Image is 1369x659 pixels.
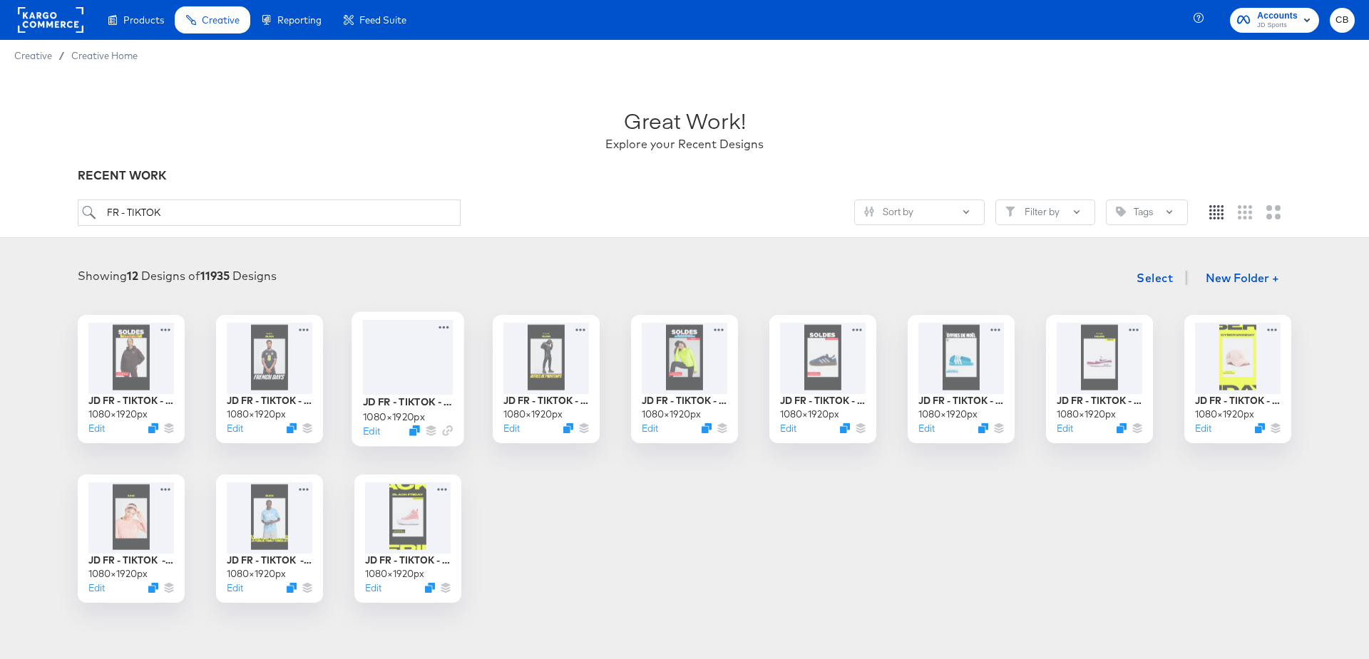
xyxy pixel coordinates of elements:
div: JD FR - TIKTOK - Single FW/CL - CM241080×1920pxEditDuplicate [1184,315,1291,443]
div: JD FR - TIKTOK - Single Image FW/CL - Sale24 [780,394,866,408]
div: JD FR - TIKTOK - Single FW/CL - French Days [227,394,312,408]
button: Edit [88,581,105,595]
div: JD FR - TIKTOK - Single FW/CL - [DATE] OFFER [503,394,589,408]
button: FilterFilter by [995,199,1095,225]
div: Great Work! [624,105,746,136]
div: 1080 × 1920 px [918,408,978,421]
svg: Duplicate [425,583,435,593]
span: Select [1137,268,1173,288]
div: 1080 × 1920 px [642,408,701,421]
svg: Duplicate [148,583,158,593]
div: Showing Designs of Designs [78,268,277,284]
strong: 11935 [200,269,230,283]
button: Edit [1195,422,1211,435]
button: Edit [227,581,243,595]
svg: Large grid [1266,205,1281,219]
div: JD FR - TIKTOK - Single FW/CL - BF24 Full1080×1920pxEditDuplicate [216,474,323,603]
div: JD FR - TIKTOK - Single Image - XMAS241080×1920pxEditDuplicate [908,315,1015,443]
div: JD FR - TIKTOK - Single FW/CL - BAU24 [1057,394,1142,408]
button: Edit [780,422,796,435]
button: Edit [642,422,658,435]
button: Edit [503,422,520,435]
div: Explore your Recent Designs [605,136,764,152]
button: Duplicate [978,423,988,433]
svg: Duplicate [1117,423,1127,433]
div: 1080 × 1920 px [227,567,286,581]
button: TagTags [1106,199,1188,225]
div: JD FR - TIKTOK - Single Image FW/CL - Sale241080×1920pxEditDuplicate [769,315,876,443]
div: JD FR - TIKTOK - Single FW/CL - BAU241080×1920pxEditDuplicate [1046,315,1153,443]
div: JD FR - TIKTOK - Single FW/CL - BF24 Sale [365,554,451,567]
button: Duplicate [409,425,420,436]
div: 1080 × 1920 px [88,408,148,421]
button: Edit [227,422,243,435]
div: JD FR - TIKTOK - Single Image FW/CL - Soldes 2025 Finals [88,394,174,408]
div: JD FR - TIKTOK - Single FW/CL - BF24 Full Black [88,554,174,567]
svg: Filter [1005,207,1015,217]
button: Edit [363,424,380,437]
div: JD FR - TIKTOK - Single FW/CL - BF24 Full Black1080×1920pxEditDuplicate [78,474,185,603]
div: JD FR - TIKTOK - Single Image FW/CL - Soldes 2025 Finals1080×1920pxEditDuplicate [78,315,185,443]
div: JD FR - TIKTOK - Single FW/CL - BF24 Sale1080×1920pxEditDuplicate [354,474,461,603]
svg: Duplicate [1255,423,1265,433]
div: JD FR - TIKTOK - Single FW/CL - French Days1080×1920pxEditDuplicate [216,315,323,443]
svg: Link [442,425,453,436]
div: JD FR - TIKTOK - Single Image FW/CL - Soldes 2025 Furthers1080×1920pxEditDuplicate [631,315,738,443]
svg: Duplicate [287,423,297,433]
span: CB [1335,12,1349,28]
div: JD FR - TIKTOK - Single Image FW/CL - Soldes 2025 Furthers [642,394,727,408]
svg: Medium grid [1238,205,1252,219]
span: Creative [202,14,240,26]
div: 1080 × 1920 px [1195,408,1254,421]
button: Edit [88,422,105,435]
svg: Tag [1116,207,1126,217]
button: Edit [1057,422,1073,435]
div: 1080 × 1920 px [227,408,286,421]
span: Reporting [277,14,322,26]
div: RECENT WORK [78,167,1291,184]
div: JD FR - TIKTOK - Single FW/CL - Mega Offers (FF)1080×1920pxEditDuplicate [352,311,464,446]
svg: Small grid [1209,205,1224,219]
div: 1080 × 1920 px [88,567,148,581]
button: CB [1330,8,1355,33]
div: JD FR - TIKTOK - Single FW/CL - CM24 [1195,394,1281,408]
div: 1080 × 1920 px [1057,408,1116,421]
svg: Duplicate [148,423,158,433]
div: 1080 × 1920 px [780,408,839,421]
span: Feed Suite [359,14,406,26]
span: Products [123,14,164,26]
div: 1080 × 1920 px [503,408,563,421]
div: 1080 × 1920 px [365,567,424,581]
svg: Duplicate [702,423,712,433]
svg: Duplicate [287,583,297,593]
svg: Sliders [864,207,874,217]
button: AccountsJD Sports [1230,8,1319,33]
button: Select [1131,264,1179,292]
span: / [52,50,71,61]
div: JD FR - TIKTOK - Single Image - XMAS24 [918,394,1004,408]
strong: 12 [127,269,138,283]
span: JD Sports [1257,20,1298,31]
span: Creative [14,50,52,61]
svg: Duplicate [840,423,850,433]
div: 1080 × 1920 px [363,409,425,422]
button: New Folder + [1194,266,1291,293]
span: Accounts [1257,9,1298,24]
div: JD FR - TIKTOK - Single FW/CL - Mega Offers (FF) [363,395,453,408]
input: Search for a design [78,199,461,226]
span: Creative Home [71,50,138,61]
div: JD FR - TIKTOK - Single FW/CL - BF24 Full [227,554,312,567]
button: Edit [918,422,935,435]
button: SlidersSort by [854,199,985,225]
svg: Duplicate [563,423,573,433]
div: JD FR - TIKTOK - Single FW/CL - [DATE] OFFER1080×1920pxEditDuplicate [493,315,600,443]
